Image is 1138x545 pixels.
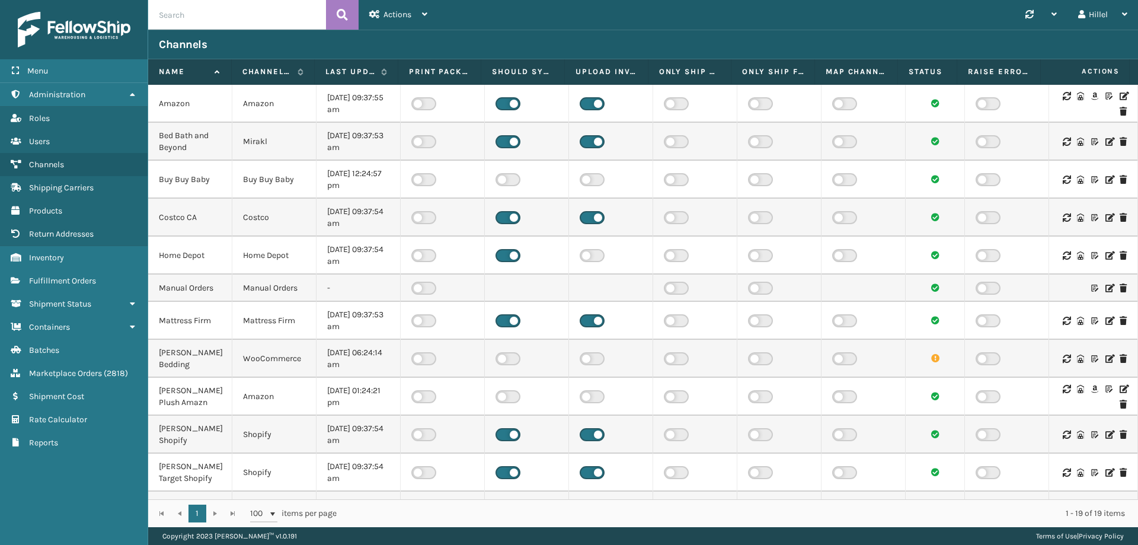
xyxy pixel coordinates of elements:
td: Manual Orders [232,492,317,530]
i: Warehouse Codes [1077,92,1084,100]
i: Edit [1105,431,1113,439]
i: Warehouse Codes [1077,468,1084,477]
i: Edit [1105,213,1113,222]
div: [PERSON_NAME] TEST [159,499,221,522]
div: Manual Orders [159,282,221,294]
i: Sync [1063,138,1070,146]
span: Channels [29,160,64,170]
i: Delete [1120,355,1127,363]
i: Edit [1105,251,1113,260]
span: Return Addresses [29,229,94,239]
i: Customize Label [1091,213,1098,222]
i: Warehouse Codes [1077,213,1084,222]
i: Sync [1063,317,1070,325]
i: Channel sync succeeded. [931,175,939,183]
i: Delete [1120,176,1127,184]
div: Costco CA [159,212,221,224]
span: Batches [29,345,59,355]
span: Menu [27,66,48,76]
div: [PERSON_NAME] Plush Amazn [159,385,221,409]
span: Inventory [29,253,64,263]
a: 1 [188,505,206,522]
td: Manual Orders [232,275,317,302]
i: Delete [1120,400,1127,409]
span: Shipment Status [29,299,91,309]
td: Shopify [232,454,317,492]
label: Should Sync [492,66,554,77]
i: Channel sync succeeded. [931,468,939,476]
span: Users [29,136,50,146]
td: Mattress Firm [232,302,317,340]
i: Channel sync succeeded. [931,137,939,145]
td: Home Depot [232,237,317,275]
i: Customize Label [1105,92,1113,100]
i: Delete [1120,251,1127,260]
i: Delete [1120,284,1127,292]
i: Channel sync succeeded. [931,251,939,259]
td: - [317,275,401,302]
i: Delete [1120,317,1127,325]
i: Edit [1105,138,1113,146]
td: [DATE] 06:24:14 am [317,340,401,378]
span: Shipment Cost [29,391,84,401]
span: Roles [29,113,50,123]
i: Sync [1063,468,1070,477]
span: Shipping Carriers [29,183,94,193]
td: [DATE] 09:37:54 am [317,454,401,492]
label: Name [159,66,209,77]
div: Mattress Firm [159,315,221,327]
span: Containers [29,322,70,332]
i: Edit [1105,468,1113,477]
i: Edit [1105,317,1113,325]
i: Channel sync succeeded. [931,392,939,400]
label: Only Ship from Required Warehouse [742,66,804,77]
td: Amazon [232,85,317,123]
i: Delete [1120,468,1127,477]
i: Warehouse Codes [1077,431,1084,439]
i: Delete [1120,107,1127,116]
i: Warehouse Codes [1077,355,1084,363]
div: 1 - 19 of 19 items [353,508,1125,519]
i: Customize Label [1105,385,1113,393]
i: Edit [1120,385,1127,393]
label: Map Channel Service [826,66,887,77]
span: Products [29,206,62,216]
td: Shopify [232,416,317,454]
i: Warehouse Codes [1077,385,1084,393]
td: Costco [232,199,317,237]
i: Sync [1063,176,1070,184]
span: Actions [1044,62,1127,81]
span: Fulfillment Orders [29,276,96,286]
td: [DATE] 09:37:55 am [317,85,401,123]
label: Channel Type [242,66,292,77]
td: Amazon [232,378,317,416]
i: Delete [1120,213,1127,222]
i: Warehouse Codes [1077,138,1084,146]
td: [DATE] 09:37:54 am [317,416,401,454]
i: Sync [1063,385,1070,393]
i: Edit [1105,176,1113,184]
span: Marketplace Orders [29,368,102,378]
i: Edit [1120,92,1127,100]
div: [PERSON_NAME] Shopify [159,423,221,447]
a: Privacy Policy [1079,532,1124,540]
label: Status [909,66,946,77]
i: Channel sync succeeded. [931,283,939,292]
td: [DATE] 01:24:21 pm [317,378,401,416]
td: [DATE] 09:37:53 am [317,302,401,340]
td: Buy Buy Baby [232,161,317,199]
td: [DATE] 09:37:54 am [317,237,401,275]
h3: Channels [159,37,207,52]
i: Channel sync succeeded. [931,430,939,438]
i: Value cannot be null. Parameter name: source [931,354,939,362]
i: Customize Label [1091,284,1098,292]
span: Administration [29,90,85,100]
label: Raise Error On Related FO [968,66,1030,77]
label: Only Ship using Required Carrier Service [659,66,721,77]
i: Channel sync succeeded. [931,316,939,324]
p: Copyright 2023 [PERSON_NAME]™ v 1.0.191 [162,527,297,545]
i: Edit [1105,355,1113,363]
i: Sync [1063,355,1070,363]
i: Customize Label [1091,317,1098,325]
label: Print packing slip [409,66,471,77]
